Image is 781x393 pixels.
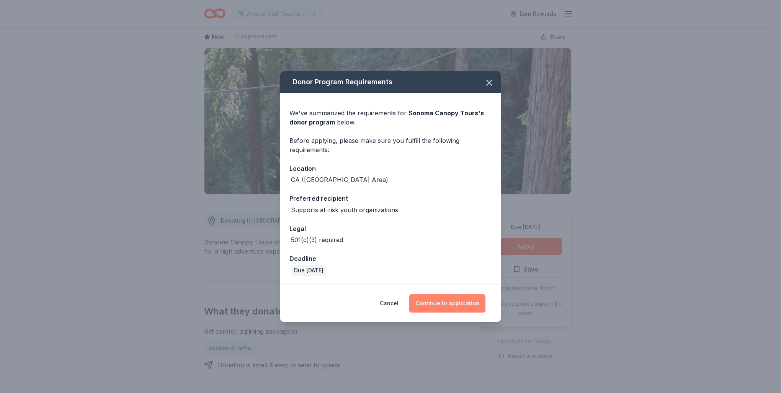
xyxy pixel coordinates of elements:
div: Donor Program Requirements [280,71,501,93]
div: Supports at-risk youth organizations [291,205,398,215]
div: Legal [289,224,492,234]
div: Deadline [289,254,492,264]
div: We've summarized the requirements for below. [289,108,492,127]
div: 501(c)(3) required [291,235,343,244]
div: CA ([GEOGRAPHIC_DATA] Area) [291,175,388,184]
div: Preferred recipient [289,193,492,203]
button: Continue to application [409,294,485,313]
div: Location [289,164,492,174]
div: Due [DATE] [291,265,327,276]
div: Before applying, please make sure you fulfill the following requirements: [289,136,492,154]
button: Cancel [380,294,399,313]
